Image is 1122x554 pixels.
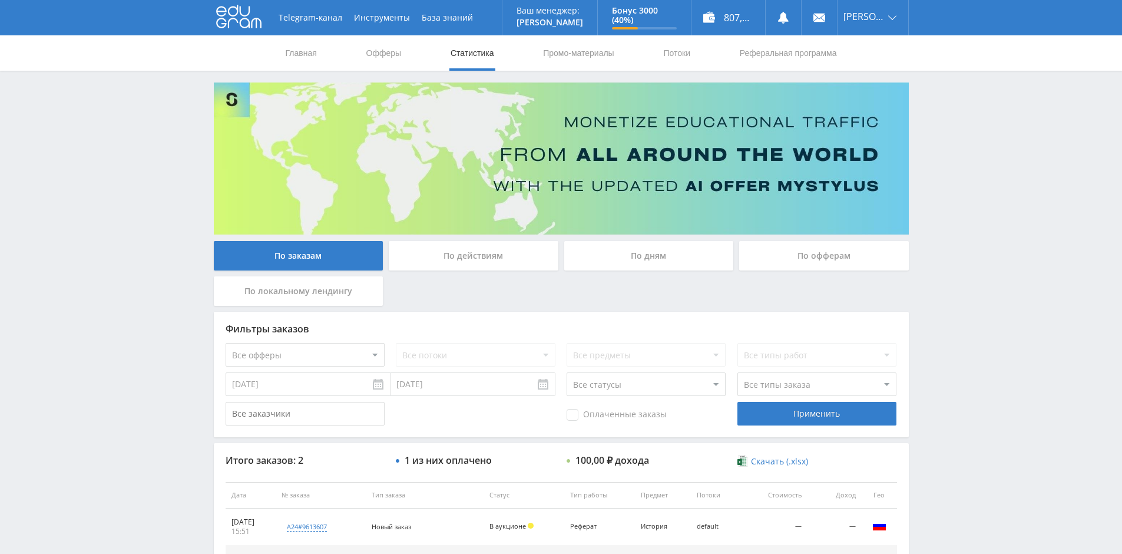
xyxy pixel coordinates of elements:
div: 1 из них оплачено [405,455,492,466]
th: Предмет [635,482,691,509]
div: История [641,523,685,530]
th: Доход [807,482,861,509]
a: Офферы [365,35,403,71]
div: По дням [564,241,734,271]
td: — [742,509,807,546]
span: Новый заказ [372,522,411,531]
th: Потоки [691,482,742,509]
p: Ваш менеджер: [517,6,583,15]
a: Главная [284,35,318,71]
p: Бонус 3000 (40%) [612,6,677,25]
input: Все заказчики [226,402,385,426]
div: По действиям [389,241,558,271]
img: Banner [214,83,909,235]
div: a24#9613607 [287,522,327,532]
span: Скачать (.xlsx) [751,457,808,466]
span: В аукционе [489,522,526,530]
th: Статус [484,482,564,509]
img: xlsx [737,455,747,467]
div: Реферат [570,523,623,530]
a: Статистика [449,35,495,71]
div: По локальному лендингу [214,276,383,306]
div: default [697,523,736,530]
a: Скачать (.xlsx) [737,456,808,467]
th: Тип заказа [366,482,484,509]
a: Промо-материалы [542,35,615,71]
th: Стоимость [742,482,807,509]
img: rus.png [872,519,886,533]
span: [PERSON_NAME] [843,12,885,21]
p: [PERSON_NAME] [517,18,583,27]
div: По офферам [739,241,909,271]
a: Реферальная программа [739,35,838,71]
span: Холд [528,523,534,529]
div: [DATE] [231,517,270,527]
th: Тип работы [564,482,635,509]
th: Гео [862,482,897,509]
div: Итого заказов: 2 [226,455,385,466]
div: Применить [737,402,896,426]
div: 100,00 ₽ дохода [575,455,649,466]
th: № заказа [276,482,366,509]
div: По заказам [214,241,383,271]
td: — [807,509,861,546]
div: Фильтры заказов [226,324,897,334]
a: Потоки [662,35,691,71]
th: Дата [226,482,276,509]
span: Оплаченные заказы [567,409,667,421]
div: 15:51 [231,527,270,536]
